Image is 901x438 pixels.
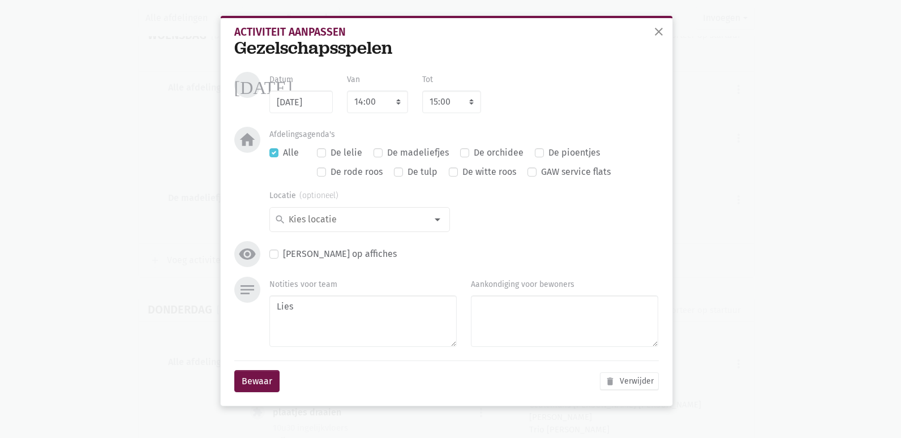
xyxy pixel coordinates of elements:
[283,145,299,160] label: Alle
[269,128,335,141] label: Afdelingsagenda's
[269,74,293,86] label: Datum
[331,165,383,179] label: De rode roos
[605,376,615,387] i: delete
[548,145,600,160] label: De pioentjes
[347,74,360,86] label: Van
[238,245,256,263] i: visibility
[387,145,449,160] label: De madeliefjes
[269,190,338,202] label: Locatie
[269,278,337,291] label: Notities voor team
[652,25,666,38] span: close
[647,20,670,45] button: sluiten
[283,247,397,261] label: [PERSON_NAME] op affiches
[600,372,659,390] button: Verwijder
[422,74,433,86] label: Tot
[331,145,362,160] label: De lelie
[238,281,256,299] i: notes
[474,145,524,160] label: De orchidee
[234,27,659,37] div: Activiteit aanpassen
[234,37,659,58] div: Gezelschapsspelen
[234,76,293,94] i: [DATE]
[407,165,437,179] label: De tulp
[462,165,516,179] label: De witte roos
[234,370,280,393] button: Bewaar
[287,212,427,227] input: Kies locatie
[471,278,574,291] label: Aankondiging voor bewoners
[238,131,256,149] i: home
[541,165,611,179] label: GAW service flats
